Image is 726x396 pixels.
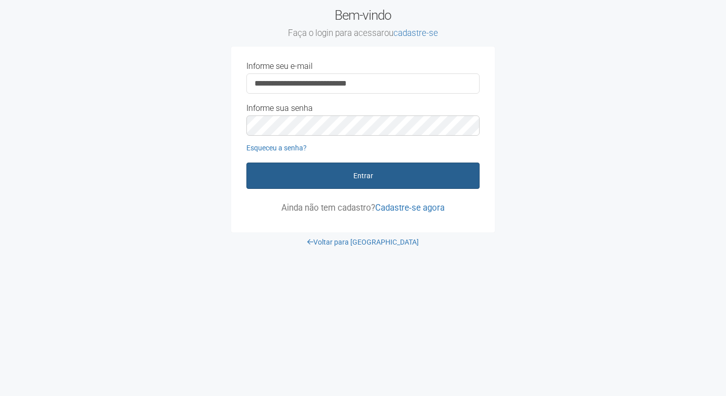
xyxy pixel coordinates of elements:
label: Informe sua senha [246,104,313,113]
p: Ainda não tem cadastro? [246,203,480,212]
button: Entrar [246,163,480,189]
h2: Bem-vindo [231,8,495,39]
a: cadastre-se [393,28,438,38]
a: Voltar para [GEOGRAPHIC_DATA] [307,238,419,246]
span: ou [384,28,438,38]
small: Faça o login para acessar [231,28,495,39]
a: Esqueceu a senha? [246,144,307,152]
label: Informe seu e-mail [246,62,313,71]
a: Cadastre-se agora [375,203,445,213]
